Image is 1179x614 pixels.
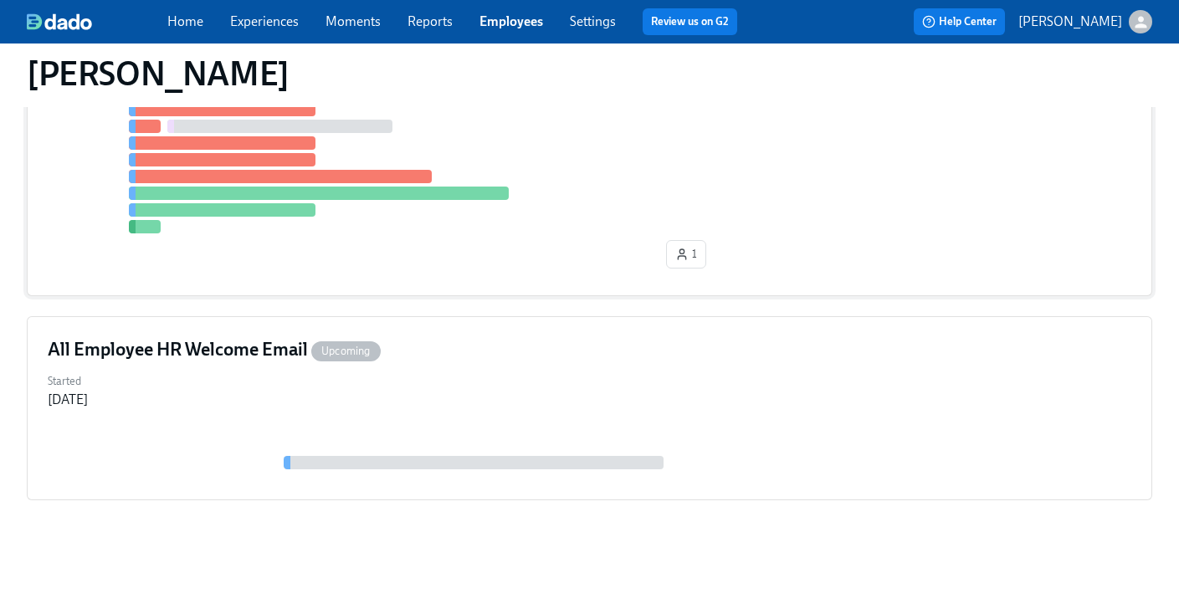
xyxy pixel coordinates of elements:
[570,13,616,29] a: Settings
[167,13,203,29] a: Home
[27,13,92,30] img: dado
[48,372,88,391] label: Started
[1018,13,1122,31] p: [PERSON_NAME]
[326,13,381,29] a: Moments
[675,246,697,263] span: 1
[643,8,737,35] button: Review us on G2
[408,13,453,29] a: Reports
[914,8,1005,35] button: Help Center
[311,345,381,357] span: Upcoming
[230,13,299,29] a: Experiences
[922,13,997,30] span: Help Center
[666,240,706,269] button: 1
[479,13,543,29] a: Employees
[1018,10,1152,33] button: [PERSON_NAME]
[48,337,381,362] h4: All Employee HR Welcome Email
[48,391,88,409] div: [DATE]
[27,13,167,30] a: dado
[651,13,729,30] a: Review us on G2
[27,54,290,94] h1: [PERSON_NAME]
